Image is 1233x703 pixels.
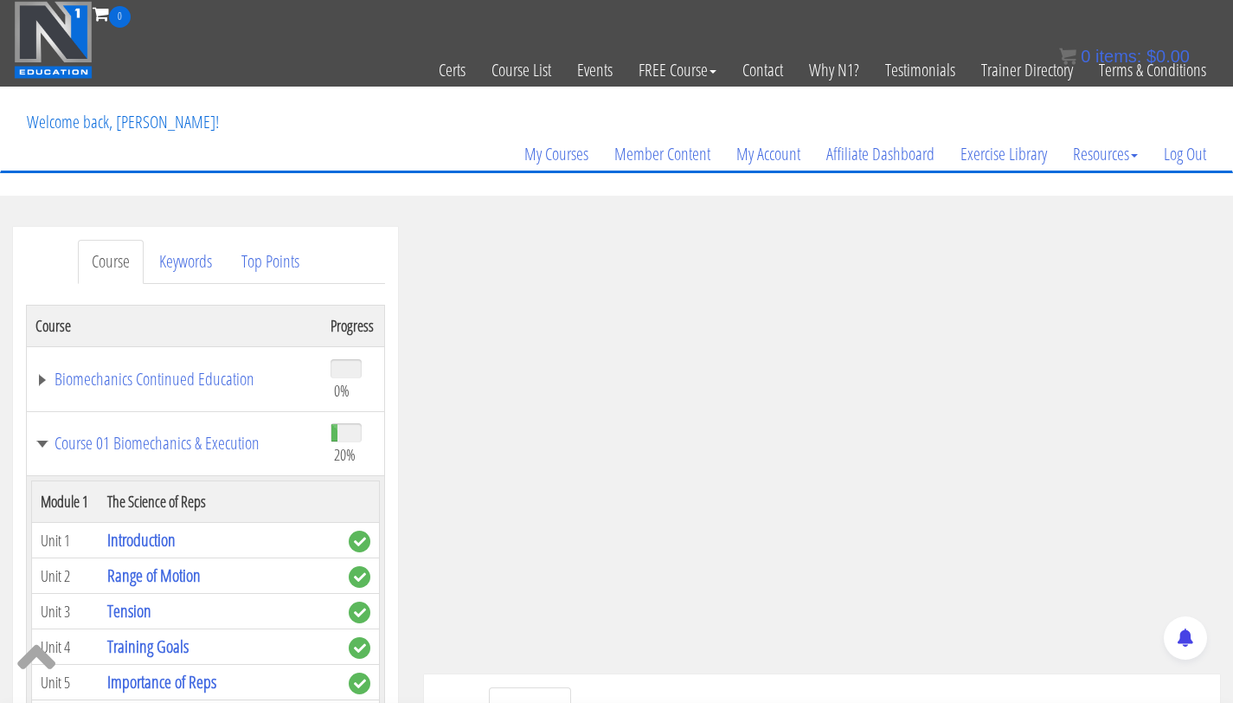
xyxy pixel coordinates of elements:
[1146,47,1156,66] span: $
[322,305,385,346] th: Progress
[723,113,813,196] a: My Account
[32,558,100,594] td: Unit 2
[349,531,370,552] span: complete
[872,28,968,113] a: Testimonials
[729,28,796,113] a: Contact
[228,240,313,284] a: Top Points
[426,28,478,113] a: Certs
[1059,48,1076,65] img: icon11.png
[107,670,216,693] a: Importance of Reps
[349,602,370,623] span: complete
[334,381,350,400] span: 0%
[35,371,313,388] a: Biomechanics Continued Education
[349,637,370,659] span: complete
[478,28,564,113] a: Course List
[968,28,1086,113] a: Trainer Directory
[14,87,232,157] p: Welcome back, [PERSON_NAME]!
[107,528,176,551] a: Introduction
[32,481,100,523] th: Module 1
[511,113,601,196] a: My Courses
[1059,47,1190,66] a: 0 items: $0.00
[601,113,723,196] a: Member Content
[78,240,144,284] a: Course
[1086,28,1219,113] a: Terms & Conditions
[99,481,340,523] th: The Science of Reps
[93,2,131,25] a: 0
[14,1,93,79] img: n1-education
[145,240,226,284] a: Keywords
[27,305,322,346] th: Course
[796,28,872,113] a: Why N1?
[947,113,1060,196] a: Exercise Library
[626,28,729,113] a: FREE Course
[107,564,201,587] a: Range of Motion
[813,113,947,196] a: Affiliate Dashboard
[1146,47,1190,66] bdi: 0.00
[32,523,100,558] td: Unit 1
[35,435,313,452] a: Course 01 Biomechanics & Execution
[109,6,131,28] span: 0
[564,28,626,113] a: Events
[1151,113,1219,196] a: Log Out
[32,594,100,629] td: Unit 3
[107,635,189,658] a: Training Goals
[1081,47,1090,66] span: 0
[107,599,151,622] a: Tension
[1060,113,1151,196] a: Resources
[349,566,370,588] span: complete
[334,445,356,464] span: 20%
[349,673,370,694] span: complete
[1095,47,1141,66] span: items:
